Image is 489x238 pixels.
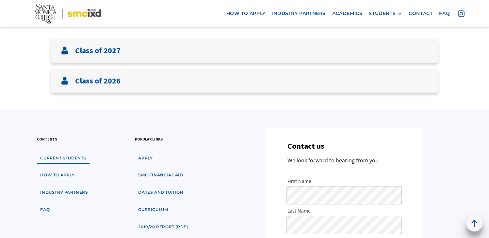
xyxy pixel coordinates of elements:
[75,46,121,55] h3: Class of 2027
[369,11,396,16] div: STUDENTS
[37,136,57,142] h3: contents
[405,7,436,20] a: contact
[37,204,53,216] a: faq
[436,7,453,20] a: faq
[287,141,324,151] h3: Contact us
[329,7,366,20] a: Academics
[75,76,121,86] h3: Class of 2026
[466,215,482,231] a: back to top
[61,47,69,54] img: User icon
[37,152,90,164] a: Current students
[34,4,101,23] img: Santa Monica College - SMC IxD logo
[458,10,465,17] img: icon - instagram
[135,204,171,216] a: curriculum
[135,136,163,142] h3: popular links
[287,208,401,214] label: Last Name
[37,169,78,181] a: how to apply
[135,186,187,199] a: dates and tuition
[369,11,402,16] div: STUDENTS
[135,152,156,164] a: apply
[287,178,401,185] label: First Name
[269,7,329,20] a: industry partners
[135,221,191,233] a: 2019/20 Report (pdf)
[287,156,380,165] p: We look forward to hearing from you.
[223,7,269,20] a: how to apply
[135,169,186,181] a: SMC financial aid
[61,77,69,85] img: User icon
[37,186,91,199] a: industry partners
